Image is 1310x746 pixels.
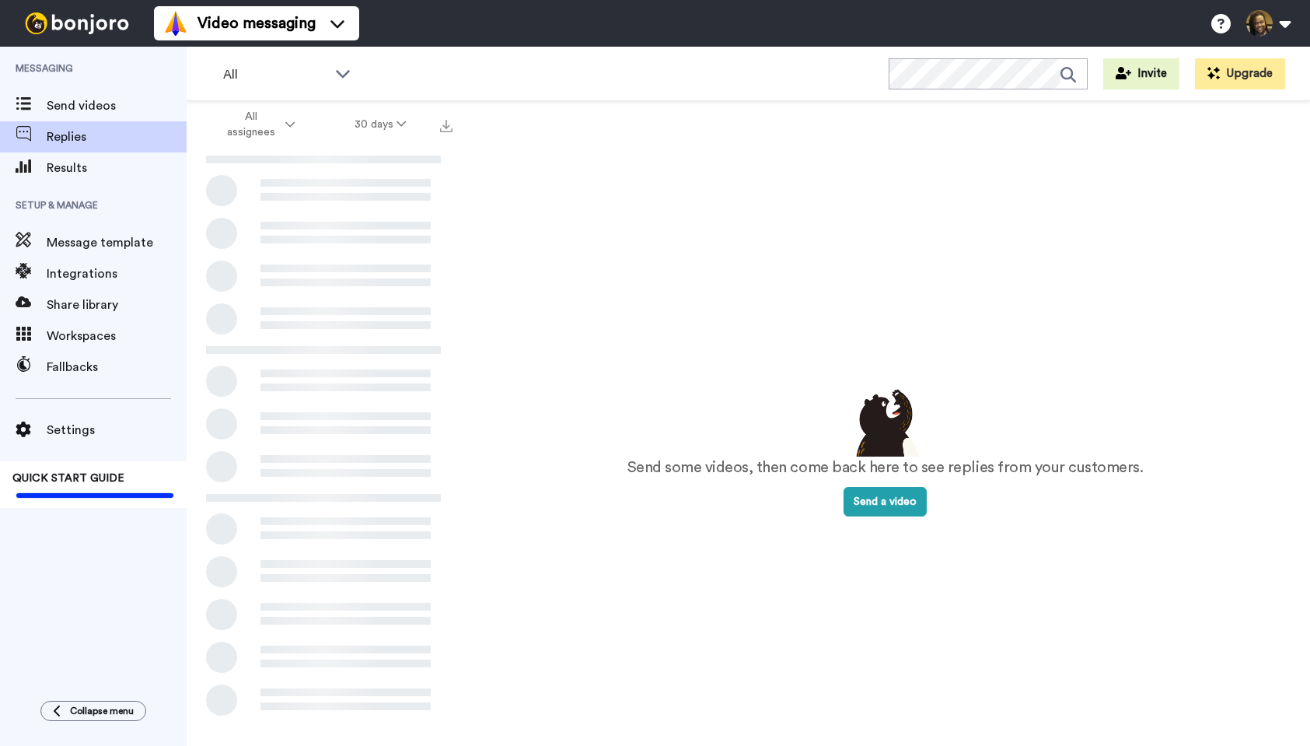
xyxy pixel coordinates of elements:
[1103,58,1179,89] button: Invite
[190,103,325,146] button: All assignees
[627,457,1144,479] p: Send some videos, then come back here to see replies from your customers.
[12,473,124,484] span: QUICK START GUIDE
[440,120,452,132] img: export.svg
[844,487,927,517] button: Send a video
[223,65,327,84] span: All
[47,96,187,115] span: Send videos
[47,264,187,283] span: Integrations
[163,11,188,36] img: vm-color.svg
[47,233,187,252] span: Message template
[197,12,316,34] span: Video messaging
[47,296,187,314] span: Share library
[435,113,457,136] button: Export all results that match these filters now.
[847,385,924,457] img: results-emptystates.png
[47,128,187,146] span: Replies
[1195,58,1285,89] button: Upgrade
[844,496,927,507] a: Send a video
[70,705,134,717] span: Collapse menu
[47,421,187,440] span: Settings
[47,327,187,345] span: Workspaces
[325,110,436,138] button: 30 days
[19,12,135,34] img: bj-logo-header-white.svg
[47,358,187,377] span: Fallbacks
[47,159,187,177] span: Results
[219,109,282,140] span: All assignees
[40,701,146,721] button: Collapse menu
